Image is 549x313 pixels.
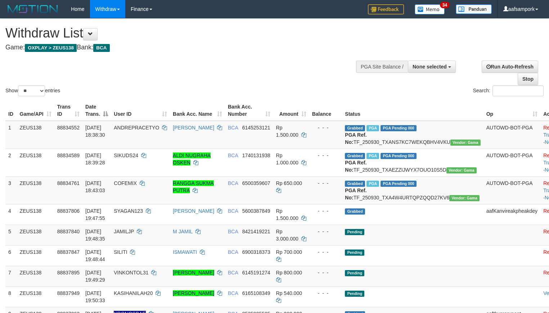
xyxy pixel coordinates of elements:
[366,153,379,159] span: Marked by aafsolysreylen
[381,181,417,187] span: PGA Pending
[85,229,105,242] span: [DATE] 19:48:35
[356,61,408,73] div: PGA Site Balance /
[345,208,365,215] span: Grabbed
[276,249,302,255] span: Rp 700.000
[312,290,339,297] div: - - -
[415,4,445,14] img: Button%20Memo.svg
[449,195,480,201] span: Vendor URL: https://trx31.1velocity.biz
[5,176,17,204] td: 3
[483,100,540,121] th: Op: activate to sort column ascending
[366,181,379,187] span: Marked by aafsolysreylen
[114,249,127,255] span: SILITI
[5,85,60,96] label: Show entries
[483,176,540,204] td: AUTOWD-BOT-PGA
[5,245,17,266] td: 6
[342,176,483,204] td: TF_250930_TXA4W4URTQPZQQD27KV6
[114,180,137,186] span: COFEMIX
[482,61,538,73] a: Run Auto-Refresh
[17,225,54,245] td: ZEUS138
[381,153,417,159] span: PGA Pending
[5,26,359,40] h1: Withdraw List
[5,100,17,121] th: ID
[408,61,456,73] button: None selected
[450,140,481,146] span: Vendor URL: https://trx31.1velocity.biz
[312,180,339,187] div: - - -
[228,125,238,131] span: BCA
[413,64,447,70] span: None selected
[276,270,302,275] span: Rp 800.000
[5,44,359,51] h4: Game: Bank:
[18,85,45,96] select: Showentries
[114,229,134,234] span: JAMILJP
[312,207,339,215] div: - - -
[242,270,270,275] span: Copy 6145191274 to clipboard
[5,225,17,245] td: 5
[276,125,298,138] span: Rp 1.500.000
[17,100,54,121] th: Game/API: activate to sort column ascending
[312,269,339,276] div: - - -
[276,153,298,166] span: Rp 1.000.000
[312,228,339,235] div: - - -
[5,286,17,307] td: 8
[93,44,109,52] span: BCA
[242,229,270,234] span: Copy 8421419221 to clipboard
[492,85,544,96] input: Search:
[381,125,417,131] span: PGA Pending
[82,100,111,121] th: Date Trans.: activate to sort column descending
[54,100,82,121] th: Trans ID: activate to sort column ascending
[518,73,538,85] a: Stop
[25,44,77,52] span: OXPLAY > ZEUS138
[228,153,238,158] span: BCA
[228,249,238,255] span: BCA
[17,204,54,225] td: ZEUS138
[228,290,238,296] span: BCA
[345,132,366,145] b: PGA Ref. No:
[473,85,544,96] label: Search:
[345,188,366,200] b: PGA Ref. No:
[85,290,105,303] span: [DATE] 19:50:33
[170,100,225,121] th: Bank Acc. Name: activate to sort column ascending
[345,229,364,235] span: Pending
[114,290,153,296] span: KASIHANILAH20
[366,125,379,131] span: Marked by aafsolysreylen
[85,125,105,138] span: [DATE] 18:38:30
[228,208,238,214] span: BCA
[173,180,214,193] a: RANGGA SUKMA PUTRA
[114,125,159,131] span: ANDREPRACETYO
[173,270,214,275] a: [PERSON_NAME]
[57,249,80,255] span: 88837847
[312,124,339,131] div: - - -
[345,181,365,187] span: Grabbed
[57,270,80,275] span: 88837895
[345,160,366,173] b: PGA Ref. No:
[273,100,309,121] th: Amount: activate to sort column ascending
[57,229,80,234] span: 88837840
[57,208,80,214] span: 88837806
[312,248,339,256] div: - - -
[173,249,197,255] a: ISMAWATI
[242,290,270,296] span: Copy 6165108349 to clipboard
[309,100,342,121] th: Balance
[228,229,238,234] span: BCA
[342,149,483,176] td: TF_250930_TXAEZZIJWYX7OUO10S5D
[456,4,492,14] img: panduan.png
[242,249,270,255] span: Copy 6900318373 to clipboard
[173,290,214,296] a: [PERSON_NAME]
[225,100,273,121] th: Bank Acc. Number: activate to sort column ascending
[242,208,270,214] span: Copy 5600387849 to clipboard
[368,4,404,14] img: Feedback.jpg
[114,270,148,275] span: VINKONTOL31
[17,245,54,266] td: ZEUS138
[57,125,80,131] span: 88834552
[342,100,483,121] th: Status
[345,270,364,276] span: Pending
[57,180,80,186] span: 88834761
[440,2,450,8] span: 34
[5,149,17,176] td: 2
[17,286,54,307] td: ZEUS138
[242,153,270,158] span: Copy 1740131938 to clipboard
[483,149,540,176] td: AUTOWD-BOT-PGA
[345,125,365,131] span: Grabbed
[173,153,211,166] a: ALDI NUGRAHA OSKEN
[276,229,298,242] span: Rp 3.000.000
